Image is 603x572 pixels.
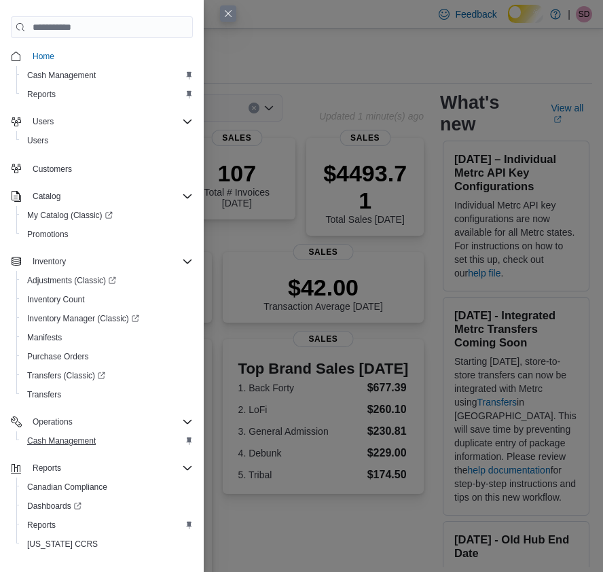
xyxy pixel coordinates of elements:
[27,313,139,324] span: Inventory Manager (Classic)
[5,112,198,131] button: Users
[27,210,113,221] span: My Catalog (Classic)
[16,309,198,328] a: Inventory Manager (Classic)
[33,191,60,202] span: Catalog
[16,66,198,85] button: Cash Management
[27,48,193,65] span: Home
[22,291,90,308] a: Inventory Count
[27,294,85,305] span: Inventory Count
[33,116,54,127] span: Users
[22,86,61,103] a: Reports
[22,348,193,365] span: Purchase Orders
[33,256,66,267] span: Inventory
[27,389,61,400] span: Transfers
[22,348,94,365] a: Purchase Orders
[27,460,67,476] button: Reports
[27,48,60,65] a: Home
[22,207,118,224] a: My Catalog (Classic)
[22,310,145,327] a: Inventory Manager (Classic)
[22,310,193,327] span: Inventory Manager (Classic)
[22,272,193,289] span: Adjustments (Classic)
[22,368,111,384] a: Transfers (Classic)
[5,187,198,206] button: Catalog
[22,132,193,149] span: Users
[27,188,193,204] span: Catalog
[5,46,198,66] button: Home
[27,229,69,240] span: Promotions
[16,366,198,385] a: Transfers (Classic)
[22,433,101,449] a: Cash Management
[22,498,193,514] span: Dashboards
[27,482,107,493] span: Canadian Compliance
[22,207,193,224] span: My Catalog (Classic)
[16,535,198,554] button: [US_STATE] CCRS
[5,158,198,178] button: Customers
[22,498,87,514] a: Dashboards
[27,414,193,430] span: Operations
[22,132,54,149] a: Users
[33,463,61,473] span: Reports
[27,113,59,130] button: Users
[16,85,198,104] button: Reports
[22,67,101,84] a: Cash Management
[22,517,61,533] a: Reports
[16,131,198,150] button: Users
[27,332,62,343] span: Manifests
[5,459,198,478] button: Reports
[22,387,193,403] span: Transfers
[16,478,198,497] button: Canadian Compliance
[27,253,71,270] button: Inventory
[27,460,193,476] span: Reports
[22,368,193,384] span: Transfers (Classic)
[5,252,198,271] button: Inventory
[27,253,193,270] span: Inventory
[16,497,198,516] a: Dashboards
[27,275,116,286] span: Adjustments (Classic)
[16,431,198,450] button: Cash Management
[16,271,198,290] a: Adjustments (Classic)
[5,412,198,431] button: Operations
[22,291,193,308] span: Inventory Count
[16,328,198,347] button: Manifests
[16,347,198,366] button: Purchase Orders
[22,479,113,495] a: Canadian Compliance
[22,67,193,84] span: Cash Management
[22,433,193,449] span: Cash Management
[27,370,105,381] span: Transfers (Classic)
[33,164,72,175] span: Customers
[22,86,193,103] span: Reports
[27,501,81,512] span: Dashboards
[27,351,89,362] span: Purchase Orders
[27,135,48,146] span: Users
[33,51,54,62] span: Home
[16,206,198,225] a: My Catalog (Classic)
[22,479,193,495] span: Canadian Compliance
[27,161,77,177] a: Customers
[16,516,198,535] button: Reports
[27,435,96,446] span: Cash Management
[33,416,73,427] span: Operations
[22,226,193,243] span: Promotions
[22,536,193,552] span: Washington CCRS
[27,188,66,204] button: Catalog
[22,387,67,403] a: Transfers
[11,41,193,556] nav: Complex example
[27,89,56,100] span: Reports
[22,517,193,533] span: Reports
[27,539,98,550] span: [US_STATE] CCRS
[27,520,56,531] span: Reports
[22,272,122,289] a: Adjustments (Classic)
[16,225,198,244] button: Promotions
[16,385,198,404] button: Transfers
[22,329,193,346] span: Manifests
[22,536,103,552] a: [US_STATE] CCRS
[27,160,193,177] span: Customers
[22,329,67,346] a: Manifests
[27,113,193,130] span: Users
[16,290,198,309] button: Inventory Count
[27,414,78,430] button: Operations
[22,226,74,243] a: Promotions
[27,70,96,81] span: Cash Management
[220,5,236,22] button: Close this dialog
